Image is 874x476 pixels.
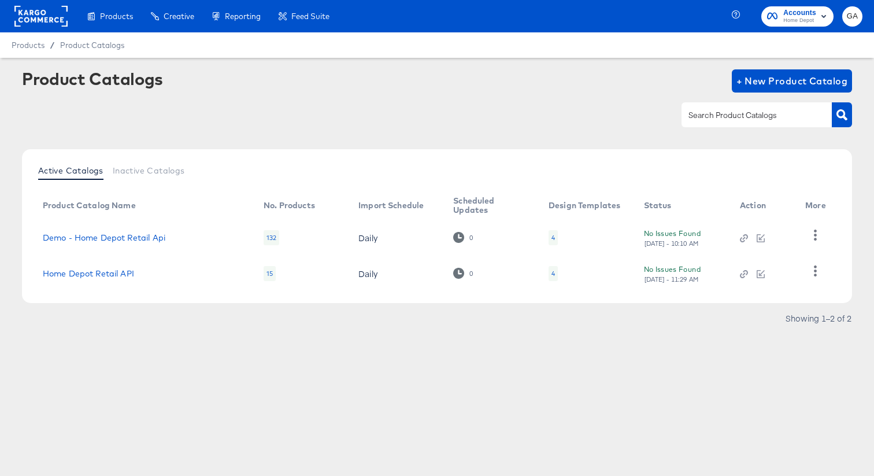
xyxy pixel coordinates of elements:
[785,314,852,322] div: Showing 1–2 of 2
[469,234,473,242] div: 0
[686,109,809,122] input: Search Product Catalogs
[731,192,796,220] th: Action
[453,232,473,243] div: 0
[22,69,163,88] div: Product Catalogs
[264,230,279,245] div: 132
[113,166,185,175] span: Inactive Catalogs
[783,7,816,19] span: Accounts
[43,233,165,242] a: Demo - Home Depot Retail Api
[783,16,816,25] span: Home Depot
[38,166,103,175] span: Active Catalogs
[12,40,45,50] span: Products
[453,196,525,215] div: Scheduled Updates
[264,266,276,281] div: 15
[453,268,473,279] div: 0
[732,69,853,93] button: + New Product Catalog
[264,201,315,210] div: No. Products
[358,201,424,210] div: Import Schedule
[43,201,136,210] div: Product Catalog Name
[549,266,558,281] div: 4
[635,192,731,220] th: Status
[43,269,134,278] a: Home Depot Retail API
[551,233,555,242] div: 4
[549,230,558,245] div: 4
[551,269,555,278] div: 4
[349,256,444,291] td: Daily
[164,12,194,21] span: Creative
[469,270,473,278] div: 0
[736,73,848,89] span: + New Product Catalog
[225,12,261,21] span: Reporting
[100,12,133,21] span: Products
[761,6,834,27] button: AccountsHome Depot
[60,40,124,50] a: Product Catalogs
[796,192,840,220] th: More
[349,220,444,256] td: Daily
[842,6,862,27] button: GA
[291,12,329,21] span: Feed Suite
[549,201,620,210] div: Design Templates
[45,40,60,50] span: /
[847,10,858,23] span: GA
